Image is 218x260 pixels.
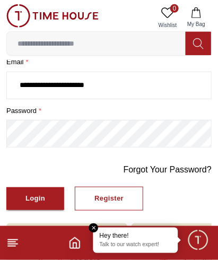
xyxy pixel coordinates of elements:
button: Login [6,187,64,210]
img: ... [6,4,99,28]
button: Register [75,187,143,211]
div: Hey there! [100,232,172,240]
span: Wishlist [154,21,181,29]
em: Close tooltip [89,223,99,233]
div: Login [25,193,45,205]
label: Email [6,57,212,67]
a: Forgot Your Password? [124,163,212,176]
button: My Bag [181,4,212,31]
div: Register [94,193,124,205]
a: Home [68,237,81,249]
span: 0 [170,4,179,13]
p: Talk to our watch expert! [100,241,172,249]
label: password [6,106,212,116]
span: My Bag [183,20,210,28]
a: 0Wishlist [154,4,181,31]
div: Chat Widget [187,229,210,252]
